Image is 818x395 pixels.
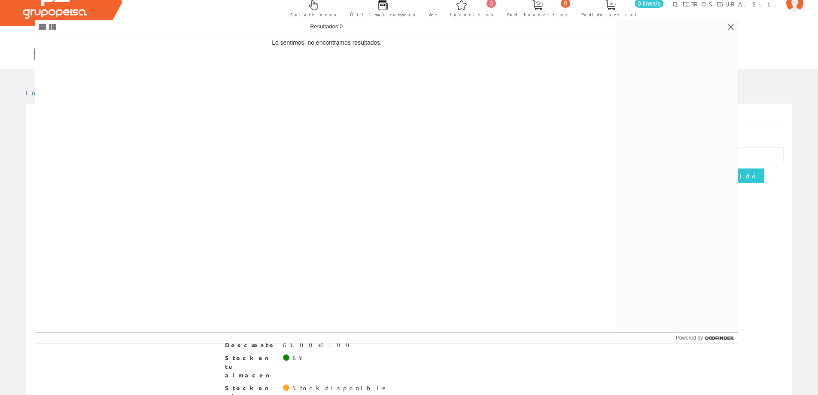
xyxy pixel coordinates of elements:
a: Inicio [26,89,62,96]
span: Pedido actual [581,10,640,19]
p: Lo sentimos, no encontramos resultados. [35,34,618,52]
div: 69 [292,354,301,362]
span: Powered by [676,334,703,342]
span: Stock en tu almacen [225,354,277,380]
span: Selectores [290,10,337,19]
div: 63.00+0.00 [283,341,355,349]
span: Ped. favoritos [507,10,568,19]
span: 0 [340,23,343,30]
span: Art. favoritos [429,10,494,19]
span: Descuento [225,341,277,349]
div: Stock disponible [292,384,388,392]
span: Últimas compras [350,10,416,19]
a: Powered by [676,333,738,343]
span: Resultados: [310,23,343,30]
